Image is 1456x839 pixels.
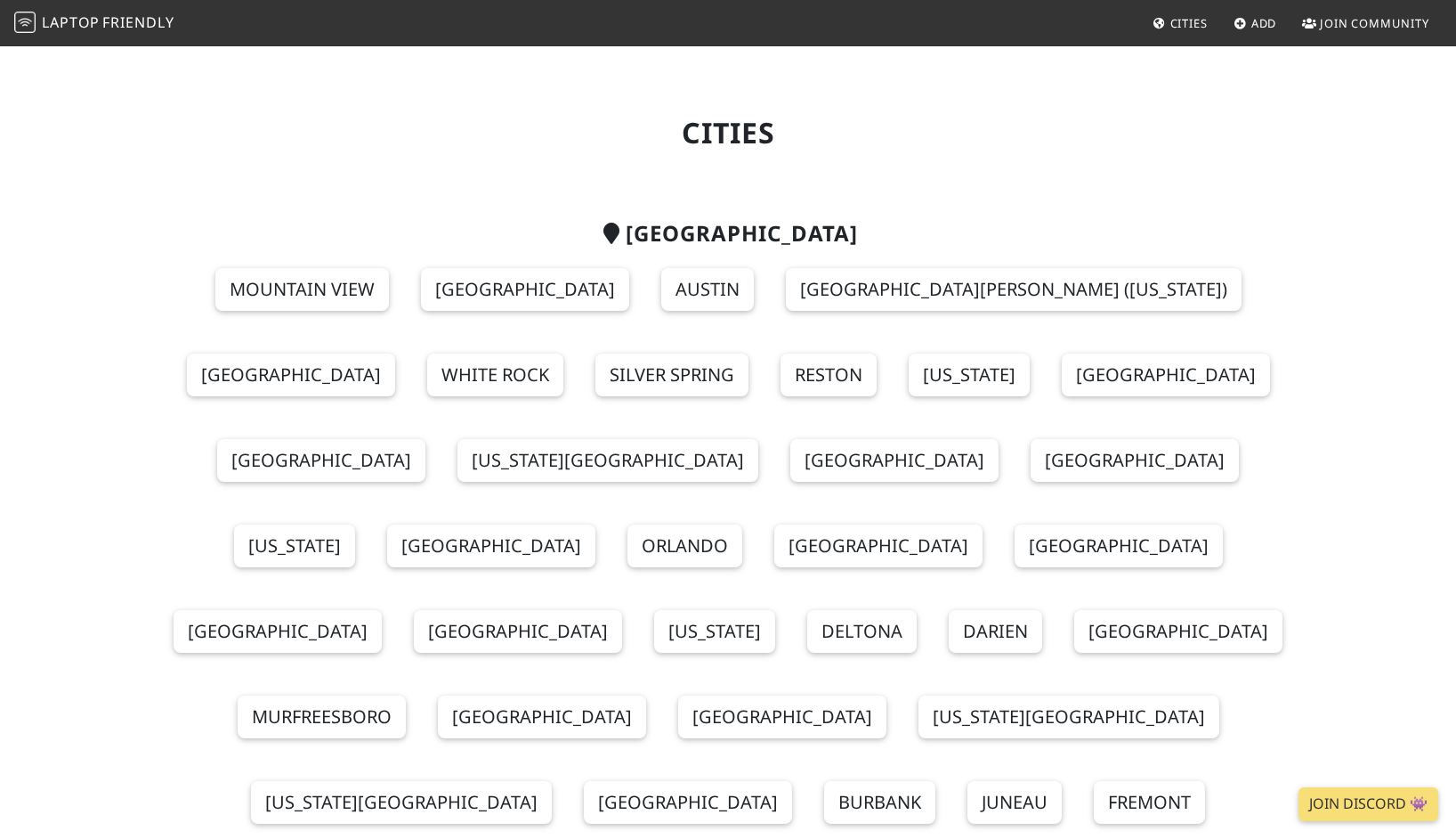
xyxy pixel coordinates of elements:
[238,696,406,738] a: Murfreesboro
[251,781,552,824] a: [US_STATE][GEOGRAPHIC_DATA]
[1251,15,1277,31] span: Add
[949,610,1042,653] a: Darien
[1062,354,1270,396] a: [GEOGRAPHIC_DATA]
[1295,7,1436,39] a: Join Community
[1145,7,1215,39] a: Cities
[1298,787,1438,821] a: Join Discord 👾
[661,268,754,311] a: Austin
[627,525,742,567] a: Orlando
[174,610,382,653] a: [GEOGRAPHIC_DATA]
[1094,781,1205,824] a: Fremont
[918,696,1219,738] a: [US_STATE][GEOGRAPHIC_DATA]
[187,354,395,396] a: [GEOGRAPHIC_DATA]
[1031,439,1239,482] a: [GEOGRAPHIC_DATA]
[215,268,389,311] a: Mountain View
[151,221,1305,247] h2: [GEOGRAPHIC_DATA]
[584,781,792,824] a: [GEOGRAPHIC_DATA]
[1320,15,1429,31] span: Join Community
[824,781,935,824] a: Burbank
[457,439,758,482] a: [US_STATE][GEOGRAPHIC_DATA]
[421,268,629,311] a: [GEOGRAPHIC_DATA]
[967,781,1062,824] a: Juneau
[42,12,100,32] span: Laptop
[1226,7,1284,39] a: Add
[217,439,425,482] a: [GEOGRAPHIC_DATA]
[14,8,174,39] a: LaptopFriendly LaptopFriendly
[774,525,983,567] a: [GEOGRAPHIC_DATA]
[1074,610,1282,653] a: [GEOGRAPHIC_DATA]
[781,354,877,396] a: Reston
[14,12,36,33] img: LaptopFriendly
[909,354,1030,396] a: [US_STATE]
[786,268,1242,311] a: [GEOGRAPHIC_DATA][PERSON_NAME] ([US_STATE])
[678,696,886,738] a: [GEOGRAPHIC_DATA]
[1015,525,1223,567] a: [GEOGRAPHIC_DATA]
[595,354,748,396] a: Silver Spring
[1170,15,1208,31] span: Cities
[438,696,646,738] a: [GEOGRAPHIC_DATA]
[427,354,563,396] a: White Rock
[414,610,622,653] a: [GEOGRAPHIC_DATA]
[387,525,595,567] a: [GEOGRAPHIC_DATA]
[234,525,355,567] a: [US_STATE]
[654,610,775,653] a: [US_STATE]
[790,439,999,482] a: [GEOGRAPHIC_DATA]
[807,610,917,653] a: Deltona
[151,116,1305,150] h1: Cities
[102,12,174,32] span: Friendly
